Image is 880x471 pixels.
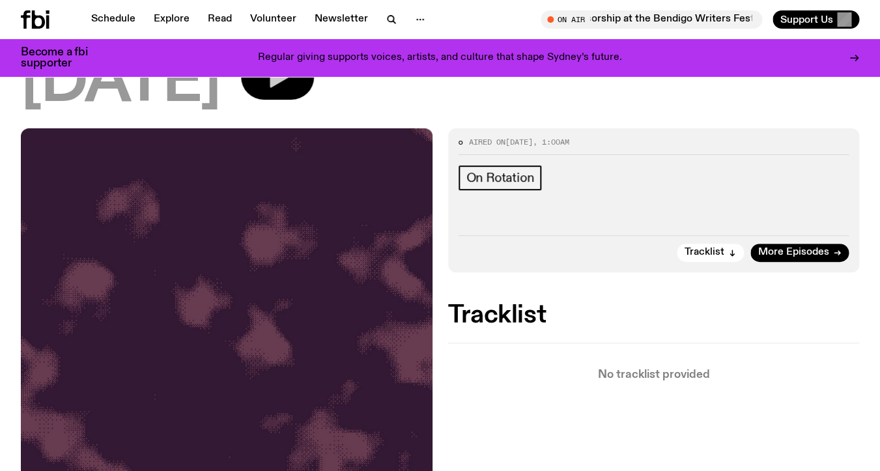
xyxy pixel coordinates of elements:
[505,137,533,147] span: [DATE]
[448,304,860,327] h2: Tracklist
[459,165,542,190] a: On Rotation
[780,14,833,25] span: Support Us
[533,137,569,147] span: , 1:00am
[750,244,849,262] a: More Episodes
[83,10,143,29] a: Schedule
[21,54,220,113] span: [DATE]
[242,10,304,29] a: Volunteer
[21,47,104,69] h3: Become a fbi supporter
[773,10,859,29] button: Support Us
[685,248,724,257] span: Tracklist
[307,10,376,29] a: Newsletter
[146,10,197,29] a: Explore
[677,244,744,262] button: Tracklist
[541,10,762,29] button: On AirBackchat / Censorship at the Bendigo Writers Festival, colourism in the makeup industry, an...
[758,248,829,257] span: More Episodes
[466,171,534,185] span: On Rotation
[448,369,860,380] p: No tracklist provided
[469,137,505,147] span: Aired on
[258,52,622,64] p: Regular giving supports voices, artists, and culture that shape Sydney’s future.
[200,10,240,29] a: Read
